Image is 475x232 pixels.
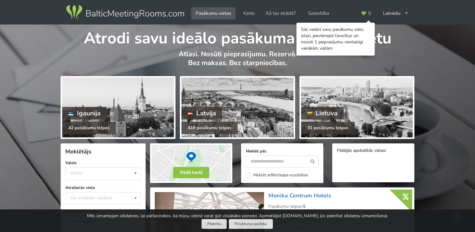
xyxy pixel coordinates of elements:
a: Sadarbība [304,7,334,19]
a: Latvija 419 pasākumu telpas [180,76,295,139]
div: Lietuva [301,107,344,119]
div: Var izvēlēties vairākas [68,194,127,202]
label: Dalībnieku skaits [65,208,141,215]
a: Privātuma politika [229,219,273,229]
img: Rādīt kartē [150,143,232,183]
label: Meklēt atfiltrētajos rezultātos [246,173,308,178]
div: 42 pasākumu telpas [62,122,116,134]
span: Meklētājs [65,148,91,155]
div: Sāc veidot savu pasākumu vietu izlasi, pievienojot favorītus un nosūti 1 pieprasījumu vienlaicīgi... [301,26,370,52]
h1: Atrodi savu ideālo pasākuma norises vietu [61,25,414,48]
strong: 24 - 97 m [294,209,316,215]
div: Igaunija [62,107,107,119]
button: Rādīt kartē [173,167,209,178]
strong: 5 [303,203,305,209]
a: Pasākumu vietas [191,7,235,19]
img: Baltic Meeting Rooms [65,4,185,21]
div: Pēdējās apskatītās vietas: [337,148,410,154]
span: 0 [368,11,371,16]
div: Latviešu [379,7,413,19]
a: Lietuva 31 pasākumu telpas [300,76,414,139]
a: Kā tas strādā? [262,7,300,19]
div: 419 pasākumu telpas [181,122,238,134]
label: Atrašanās vieta [65,185,141,191]
p: Atlasi. Nosūti pieprasījumu. Rezervē. Bez maksas. Bez starpniecības. [61,50,414,74]
div: 31 pasākumu telpas [301,122,355,134]
button: Piekrītu [202,219,227,229]
a: Monika Centrum Hotels [268,192,331,199]
a: Igaunija 42 pasākumu telpas [61,76,175,139]
div: Latvija [181,107,222,119]
sup: 2 [314,208,316,213]
label: Valsts [65,160,141,166]
div: Valsts [70,170,82,176]
a: Karte [239,7,259,19]
label: Meklēt pēc [246,148,319,154]
div: Pasākumu telpas: [268,204,410,209]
